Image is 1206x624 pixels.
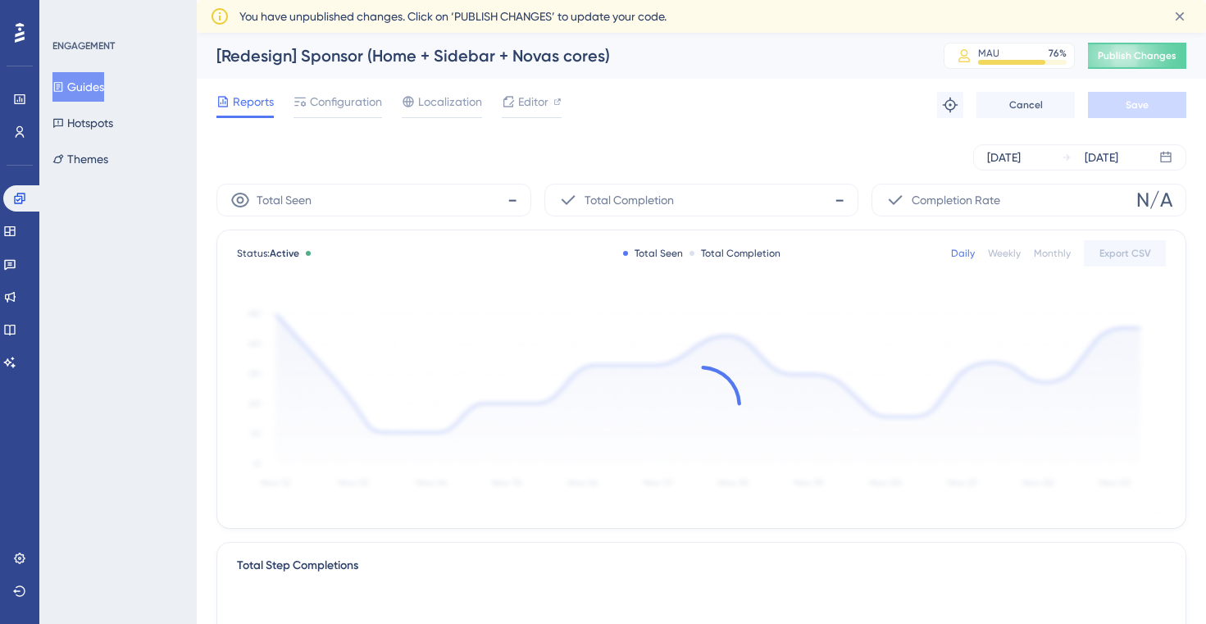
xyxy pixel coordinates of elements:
button: Cancel [976,92,1075,118]
span: Export CSV [1099,247,1151,260]
span: Localization [418,92,482,112]
button: Themes [52,144,108,174]
div: Weekly [988,247,1021,260]
div: [DATE] [987,148,1021,167]
button: Export CSV [1084,240,1166,266]
span: Configuration [310,92,382,112]
span: Reports [233,92,274,112]
span: Status: [237,247,299,260]
div: Total Completion [689,247,780,260]
span: You have unpublished changes. Click on ‘PUBLISH CHANGES’ to update your code. [239,7,667,26]
span: Cancel [1009,98,1043,112]
div: Monthly [1034,247,1071,260]
span: - [507,187,517,213]
div: Total Step Completions [237,556,358,576]
div: Daily [951,247,975,260]
span: Total Seen [257,190,312,210]
span: Editor [518,92,548,112]
div: Total Seen [623,247,683,260]
div: [DATE] [1085,148,1118,167]
span: - [835,187,844,213]
span: Publish Changes [1098,49,1176,62]
button: Guides [52,72,104,102]
div: MAU [978,47,999,60]
span: Completion Rate [912,190,1000,210]
span: Total Completion [585,190,674,210]
button: Hotspots [52,108,113,138]
button: Save [1088,92,1186,118]
div: [Redesign] Sponsor (Home + Sidebar + Novas cores) [216,44,903,67]
span: Save [1126,98,1149,112]
div: ENGAGEMENT [52,39,115,52]
span: N/A [1136,187,1172,213]
div: 76 % [1049,47,1067,60]
span: Active [270,248,299,259]
button: Publish Changes [1088,43,1186,69]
